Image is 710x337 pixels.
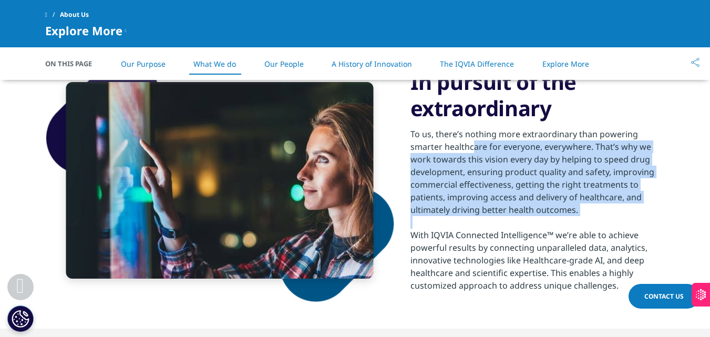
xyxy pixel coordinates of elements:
a: A History of Innovation [332,59,412,69]
button: Cookies Settings [7,305,34,332]
a: The IQVIA Difference [440,59,514,69]
h3: In pursuit of the extraordinary [410,69,665,121]
div: With IQVIA Connected Intelligence™ we’re able to achieve powerful results by connecting unparalle... [410,229,665,292]
span: About Us [60,5,89,24]
a: What We do [193,59,236,69]
span: Explore More [45,24,122,37]
span: On This Page [45,58,103,69]
a: Our Purpose [121,59,166,69]
img: shape-1.png [45,59,395,303]
a: Our People [264,59,304,69]
div: To us, there’s nothing more extraordinary than powering smarter healthcare for everyone, everywhe... [410,128,665,216]
a: Contact Us [629,284,699,309]
a: Explore More [542,59,589,69]
span: Contact Us [644,292,684,301]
